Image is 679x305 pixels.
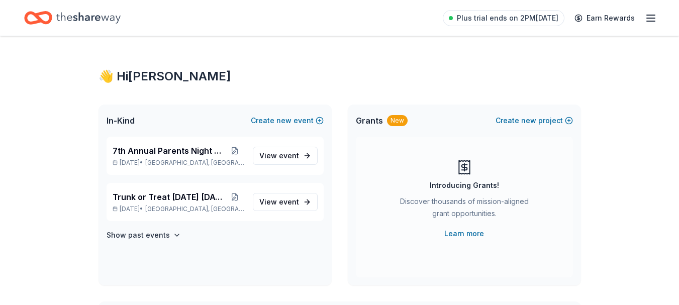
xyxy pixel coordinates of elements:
[521,115,536,127] span: new
[99,68,581,84] div: 👋 Hi [PERSON_NAME]
[430,179,499,191] div: Introducing Grants!
[107,229,181,241] button: Show past events
[259,150,299,162] span: View
[251,115,324,127] button: Createnewevent
[279,197,299,206] span: event
[107,229,170,241] h4: Show past events
[443,10,564,26] a: Plus trial ends on 2PM[DATE]
[113,205,245,213] p: [DATE] •
[396,195,533,224] div: Discover thousands of mission-aligned grant opportunities.
[145,159,244,167] span: [GEOGRAPHIC_DATA], [GEOGRAPHIC_DATA]
[457,12,558,24] span: Plus trial ends on 2PM[DATE]
[496,115,573,127] button: Createnewproject
[113,145,225,157] span: 7th Annual Parents Night Out
[276,115,292,127] span: new
[253,193,318,211] a: View event
[444,228,484,240] a: Learn more
[145,205,244,213] span: [GEOGRAPHIC_DATA], [GEOGRAPHIC_DATA]
[279,151,299,160] span: event
[113,191,225,203] span: Trunk or Treat [DATE] [DATE]
[113,159,245,167] p: [DATE] •
[568,9,641,27] a: Earn Rewards
[107,115,135,127] span: In-Kind
[387,115,408,126] div: New
[259,196,299,208] span: View
[356,115,383,127] span: Grants
[24,6,121,30] a: Home
[253,147,318,165] a: View event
